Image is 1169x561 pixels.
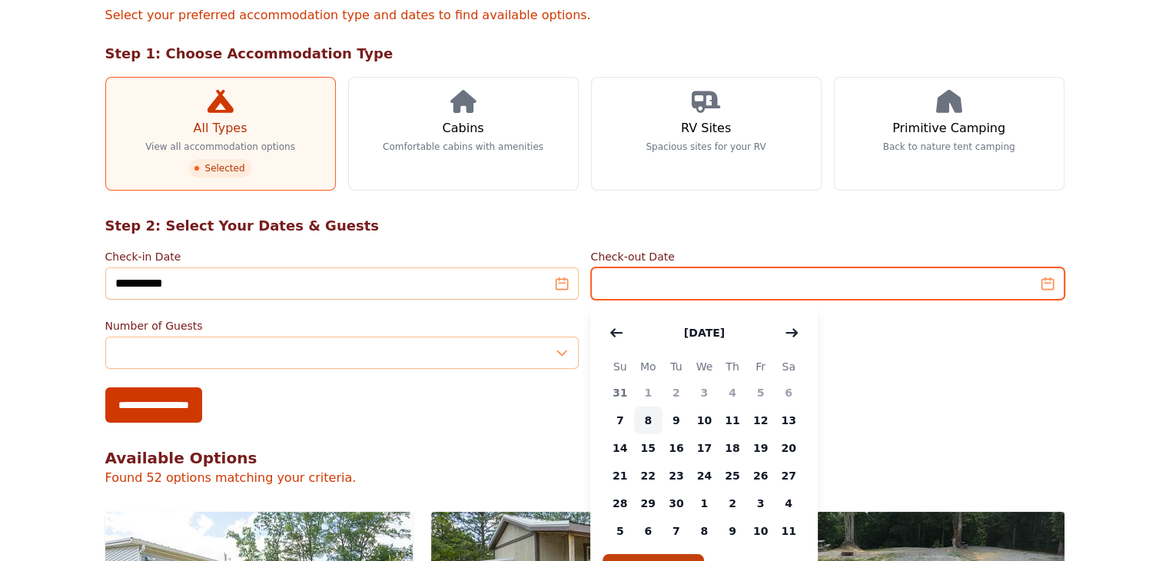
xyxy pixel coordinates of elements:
span: 7 [606,407,634,434]
span: We [690,357,719,376]
h2: Step 2: Select Your Dates & Guests [105,215,1064,237]
span: 16 [663,434,691,462]
span: 3 [690,379,719,407]
span: 29 [634,490,663,517]
span: 18 [719,434,747,462]
span: 30 [663,490,691,517]
span: 15 [634,434,663,462]
a: RV Sites Spacious sites for your RV [591,77,822,191]
span: 11 [775,517,803,545]
a: Cabins Comfortable cabins with amenities [348,77,579,191]
p: View all accommodation options [145,141,295,153]
a: All Types View all accommodation options Selected [105,77,336,191]
span: Tu [663,357,691,376]
span: 12 [746,407,775,434]
span: 19 [746,434,775,462]
label: Check-out Date [591,249,1064,264]
span: 6 [775,379,803,407]
span: 26 [746,462,775,490]
label: Number of Guests [105,318,579,334]
span: 2 [663,379,691,407]
span: 22 [634,462,663,490]
span: 8 [634,407,663,434]
p: Comfortable cabins with amenities [383,141,543,153]
span: 10 [746,517,775,545]
h2: Step 1: Choose Accommodation Type [105,43,1064,65]
span: 27 [775,462,803,490]
span: 1 [690,490,719,517]
span: 13 [775,407,803,434]
span: 20 [775,434,803,462]
span: Selected [189,159,251,178]
span: 17 [690,434,719,462]
label: Check-in Date [105,249,579,264]
a: Primitive Camping Back to nature tent camping [834,77,1064,191]
span: 3 [746,490,775,517]
span: 31 [606,379,634,407]
span: 1 [634,379,663,407]
span: Fr [746,357,775,376]
span: 8 [690,517,719,545]
span: 23 [663,462,691,490]
span: 6 [634,517,663,545]
p: Found 52 options matching your criteria. [105,469,1064,487]
span: 9 [719,517,747,545]
span: 24 [690,462,719,490]
button: [DATE] [669,317,740,348]
span: 14 [606,434,634,462]
span: Sa [775,357,803,376]
h2: Available Options [105,447,1064,469]
h3: Cabins [442,119,483,138]
span: 7 [663,517,691,545]
span: Th [719,357,747,376]
h3: All Types [193,119,247,138]
span: 11 [719,407,747,434]
span: 2 [719,490,747,517]
p: Spacious sites for your RV [646,141,765,153]
span: 28 [606,490,634,517]
h3: Primitive Camping [892,119,1005,138]
span: 4 [775,490,803,517]
h3: RV Sites [681,119,731,138]
span: 5 [606,517,634,545]
span: 9 [663,407,691,434]
span: 4 [719,379,747,407]
p: Back to nature tent camping [883,141,1015,153]
span: Mo [634,357,663,376]
p: Select your preferred accommodation type and dates to find available options. [105,6,1064,25]
span: 21 [606,462,634,490]
span: 5 [746,379,775,407]
span: Su [606,357,634,376]
span: 25 [719,462,747,490]
span: 10 [690,407,719,434]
